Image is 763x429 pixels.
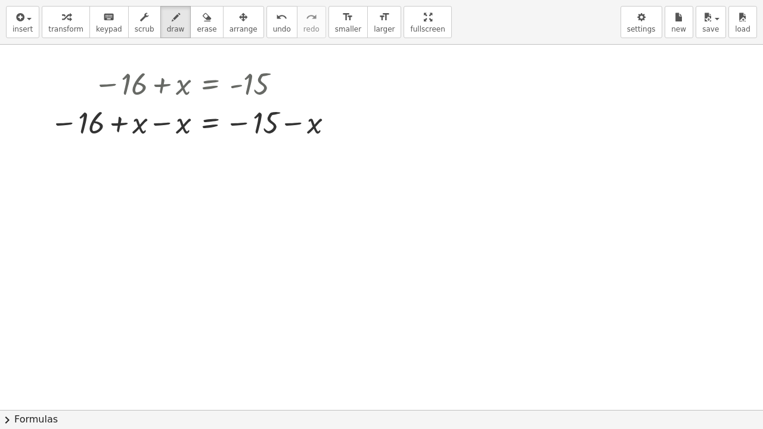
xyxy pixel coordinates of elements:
button: undoundo [266,6,297,38]
span: transform [48,25,83,33]
button: settings [621,6,662,38]
i: format_size [342,10,353,24]
span: scrub [135,25,154,33]
span: draw [167,25,185,33]
button: arrange [223,6,264,38]
span: erase [197,25,216,33]
span: fullscreen [410,25,445,33]
button: erase [190,6,223,38]
span: save [702,25,719,33]
button: draw [160,6,191,38]
button: format_sizesmaller [328,6,368,38]
i: format_size [379,10,390,24]
button: keyboardkeypad [89,6,129,38]
button: load [728,6,757,38]
i: redo [306,10,317,24]
span: redo [303,25,320,33]
span: arrange [229,25,258,33]
span: settings [627,25,656,33]
span: load [735,25,750,33]
button: format_sizelarger [367,6,401,38]
span: undo [273,25,291,33]
button: new [665,6,693,38]
button: save [696,6,726,38]
button: transform [42,6,90,38]
i: undo [276,10,287,24]
span: keypad [96,25,122,33]
button: insert [6,6,39,38]
span: insert [13,25,33,33]
button: fullscreen [404,6,451,38]
span: larger [374,25,395,33]
button: scrub [128,6,161,38]
span: new [671,25,686,33]
span: smaller [335,25,361,33]
i: keyboard [103,10,114,24]
button: redoredo [297,6,326,38]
